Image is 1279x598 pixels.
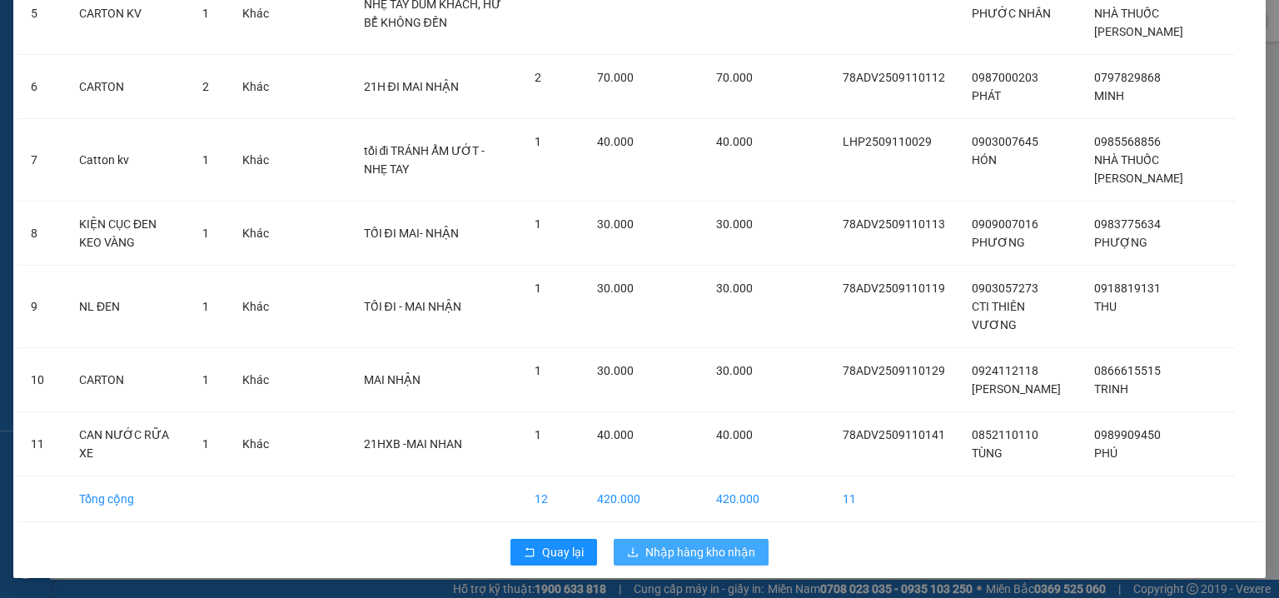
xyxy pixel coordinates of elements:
[972,135,1038,148] span: 0903007645
[716,71,753,84] span: 70.000
[229,348,282,412] td: Khác
[535,282,541,295] span: 1
[521,476,584,522] td: 12
[843,217,945,231] span: 78ADV2509110113
[202,437,209,451] span: 1
[364,227,459,240] span: TỐI ĐI MAI- NHẬN
[535,428,541,441] span: 1
[66,476,189,522] td: Tổng cộng
[1094,217,1161,231] span: 0983775634
[972,428,1038,441] span: 0852110110
[972,382,1061,396] span: [PERSON_NAME]
[364,144,485,176] span: tối đi TRÁNH ẨM ƯỚT - NHẸ TAY
[972,236,1025,249] span: PHƯƠNG
[535,217,541,231] span: 1
[364,373,421,386] span: MAI NHẬN
[829,476,958,522] td: 11
[843,428,945,441] span: 78ADV2509110141
[1094,428,1161,441] span: 0989909450
[66,412,189,476] td: CAN NƯỚC RỮA XE
[66,202,189,266] td: KIỆN CỤC ĐEN KEO VÀNG
[1094,300,1117,313] span: THU
[584,476,661,522] td: 420.000
[1094,89,1124,102] span: MINH
[703,476,773,522] td: 420.000
[972,71,1038,84] span: 0987000203
[597,428,634,441] span: 40.000
[627,546,639,560] span: download
[364,437,462,451] span: 21HXB -MAI NHAN
[229,119,282,202] td: Khác
[66,119,189,202] td: Catton kv
[202,153,209,167] span: 1
[229,202,282,266] td: Khác
[972,282,1038,295] span: 0903057273
[972,217,1038,231] span: 0909007016
[597,135,634,148] span: 40.000
[1094,282,1161,295] span: 0918819131
[716,364,753,377] span: 30.000
[597,71,634,84] span: 70.000
[843,282,945,295] span: 78ADV2509110119
[17,266,66,348] td: 9
[972,7,1051,20] span: PHƯỚC NHÂN
[645,543,755,561] span: Nhập hàng kho nhận
[972,89,1001,102] span: PHÁT
[17,202,66,266] td: 8
[364,300,461,313] span: TỐI ĐI - MAI NHẬN
[716,217,753,231] span: 30.000
[229,266,282,348] td: Khác
[1094,236,1147,249] span: PHƯỢNG
[1094,71,1161,84] span: 0797829868
[66,55,189,119] td: CARTON
[202,227,209,240] span: 1
[1094,382,1128,396] span: TRINH
[202,300,209,313] span: 1
[542,543,584,561] span: Quay lại
[202,373,209,386] span: 1
[843,71,945,84] span: 78ADV2509110112
[229,412,282,476] td: Khác
[716,135,753,148] span: 40.000
[716,428,753,441] span: 40.000
[535,364,541,377] span: 1
[597,364,634,377] span: 30.000
[535,71,541,84] span: 2
[202,80,209,93] span: 2
[1094,446,1117,460] span: PHÚ
[597,217,634,231] span: 30.000
[1094,364,1161,377] span: 0866615515
[716,282,753,295] span: 30.000
[843,135,932,148] span: LHP2509110029
[524,546,535,560] span: rollback
[614,539,769,566] button: downloadNhập hàng kho nhận
[229,55,282,119] td: Khác
[202,7,209,20] span: 1
[535,135,541,148] span: 1
[17,412,66,476] td: 11
[972,364,1038,377] span: 0924112118
[17,119,66,202] td: 7
[1094,153,1183,185] span: NHÀ THUỐC [PERSON_NAME]
[1094,7,1183,38] span: NHÀ THUỐC [PERSON_NAME]
[1094,135,1161,148] span: 0985568856
[972,153,997,167] span: HÓN
[843,364,945,377] span: 78ADV2509110129
[972,446,1003,460] span: TÙNG
[972,300,1025,331] span: CTI THIÊN VƯƠNG
[66,266,189,348] td: NL ĐEN
[597,282,634,295] span: 30.000
[17,55,66,119] td: 6
[66,348,189,412] td: CARTON
[364,80,459,93] span: 21H ĐI MAI NHẬN
[17,348,66,412] td: 10
[510,539,597,566] button: rollbackQuay lại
